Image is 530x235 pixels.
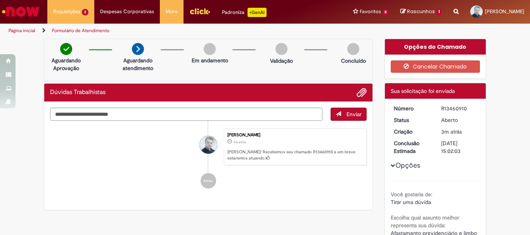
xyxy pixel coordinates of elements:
span: 1 [436,9,442,15]
span: Rascunhos [407,8,435,15]
img: click_logo_yellow_360x200.png [189,5,210,17]
span: Requisições [53,8,80,15]
a: Página inicial [9,27,35,34]
p: [PERSON_NAME]! Recebemos seu chamado R13460910 e em breve estaremos atuando. [227,149,362,161]
dt: Conclusão Estimada [388,139,436,155]
span: 2 [82,9,88,15]
div: Opções do Chamado [385,39,486,55]
b: Escolha qual assunto melhor representa sua dúvida: [391,214,459,229]
time: 29/08/2025 09:01:59 [441,128,462,135]
dt: Criação [388,128,436,136]
img: img-circle-grey.png [204,43,216,55]
img: ServiceNow [1,4,41,19]
p: Aguardando Aprovação [47,57,85,72]
span: 8 [383,9,389,15]
div: 29/08/2025 09:01:59 [441,128,477,136]
span: Sua solicitação foi enviada [391,87,455,94]
div: [PERSON_NAME] [227,133,362,137]
span: Despesas Corporativas [100,8,154,15]
span: More [166,8,178,15]
span: 3m atrás [233,140,246,144]
div: R13460910 [441,105,477,112]
img: check-circle-green.png [60,43,72,55]
p: +GenAi [248,8,267,17]
ul: Histórico de tíquete [50,121,367,197]
span: [PERSON_NAME] [485,8,524,15]
b: Você gostaria de: [391,191,432,198]
div: Padroniza [222,8,267,17]
div: Aberto [441,116,477,124]
ul: Trilhas de página [6,24,348,38]
time: 29/08/2025 09:01:59 [233,140,246,144]
div: [DATE] 15:02:03 [441,139,477,155]
span: Favoritos [360,8,381,15]
a: Formulário de Atendimento [52,27,109,34]
dt: Número [388,105,436,112]
img: img-circle-grey.png [275,43,288,55]
h2: Dúvidas Trabalhistas Histórico de tíquete [50,89,106,96]
button: Adicionar anexos [357,87,367,98]
span: 3m atrás [441,128,462,135]
p: Aguardando atendimento [119,57,157,72]
img: arrow-next.png [132,43,144,55]
textarea: Digite sua mensagem aqui... [50,108,322,121]
button: Cancelar Chamado [391,60,480,73]
p: Concluído [341,57,366,65]
dt: Status [388,116,436,124]
li: Carlos Bruno Rodrigues Sousa [50,129,367,166]
a: Rascunhos [400,8,442,15]
button: Enviar [331,108,367,121]
span: Enviar [346,111,362,118]
p: Em andamento [192,57,228,64]
div: Carlos Bruno Rodrigues Sousa [199,136,217,154]
p: Validação [270,57,293,65]
img: img-circle-grey.png [347,43,359,55]
span: Tirar uma dúvida [391,199,431,206]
